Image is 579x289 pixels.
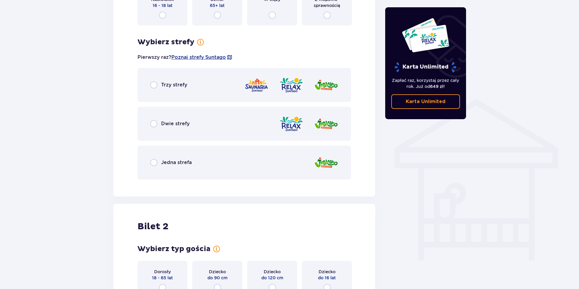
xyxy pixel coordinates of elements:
p: Dorosły [154,269,171,275]
a: Poznaj strefy Suntago [171,54,226,61]
p: Pierwszy raz? [137,54,233,61]
p: Bilet 2 [137,221,168,232]
p: 16 - 18 lat [153,2,173,8]
p: 65+ lat [210,2,225,8]
p: Zapłać raz, korzystaj przez cały rok. Już od ! [391,77,460,89]
p: do 120 cm [261,275,283,281]
p: Dziecko [264,269,281,275]
p: Wybierz strefy [137,38,194,47]
span: 649 zł [430,84,444,89]
a: Karta Unlimited [391,94,460,109]
img: zone logo [314,115,338,133]
img: zone logo [244,76,269,94]
p: Karta Unlimited [406,98,445,105]
p: do 16 lat [318,275,336,281]
p: Karta Unlimited [394,62,457,72]
p: Jedna strefa [161,159,192,166]
p: do 90 cm [207,275,227,281]
img: zone logo [314,154,338,171]
p: Trzy strefy [161,82,187,88]
img: zone logo [314,76,338,94]
p: Dziecko [209,269,226,275]
p: Wybierz typ gościa [137,244,210,254]
p: Dwie strefy [161,120,190,127]
p: Dziecko [319,269,336,275]
img: zone logo [279,115,303,133]
p: 18 - 65 lat [152,275,173,281]
img: zone logo [279,76,303,94]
